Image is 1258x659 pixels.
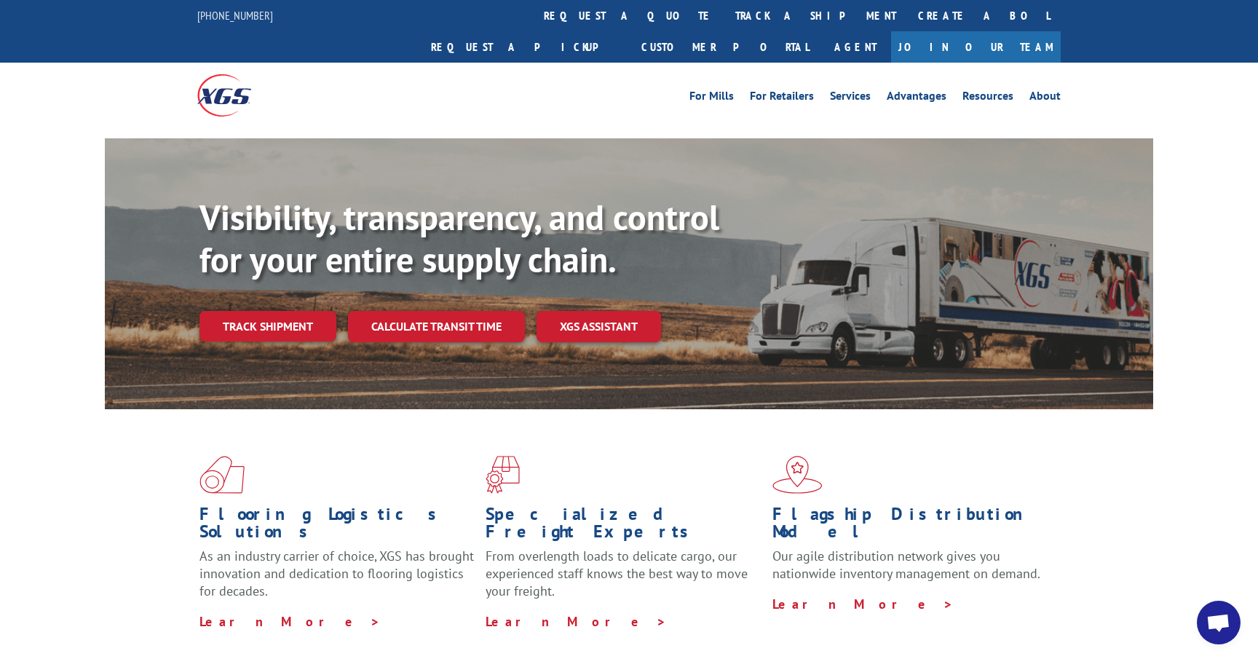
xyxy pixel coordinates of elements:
img: xgs-icon-focused-on-flooring-red [486,456,520,494]
a: Advantages [887,90,946,106]
b: Visibility, transparency, and control for your entire supply chain. [199,194,719,282]
h1: Flagship Distribution Model [772,505,1048,548]
div: Open chat [1197,601,1241,644]
a: Agent [820,31,891,63]
img: xgs-icon-total-supply-chain-intelligence-red [199,456,245,494]
h1: Specialized Freight Experts [486,505,761,548]
a: Resources [962,90,1013,106]
a: For Mills [689,90,734,106]
a: About [1029,90,1061,106]
a: [PHONE_NUMBER] [197,8,273,23]
a: Learn More > [199,613,381,630]
h1: Flooring Logistics Solutions [199,505,475,548]
a: Join Our Team [891,31,1061,63]
a: Learn More > [772,596,954,612]
a: Services [830,90,871,106]
a: XGS ASSISTANT [537,311,661,342]
p: From overlength loads to delicate cargo, our experienced staff knows the best way to move your fr... [486,548,761,612]
a: Customer Portal [630,31,820,63]
span: Our agile distribution network gives you nationwide inventory management on demand. [772,548,1040,582]
a: Track shipment [199,311,336,342]
a: Request a pickup [420,31,630,63]
span: As an industry carrier of choice, XGS has brought innovation and dedication to flooring logistics... [199,548,474,599]
img: xgs-icon-flagship-distribution-model-red [772,456,823,494]
a: Calculate transit time [348,311,525,342]
a: For Retailers [750,90,814,106]
a: Learn More > [486,613,667,630]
